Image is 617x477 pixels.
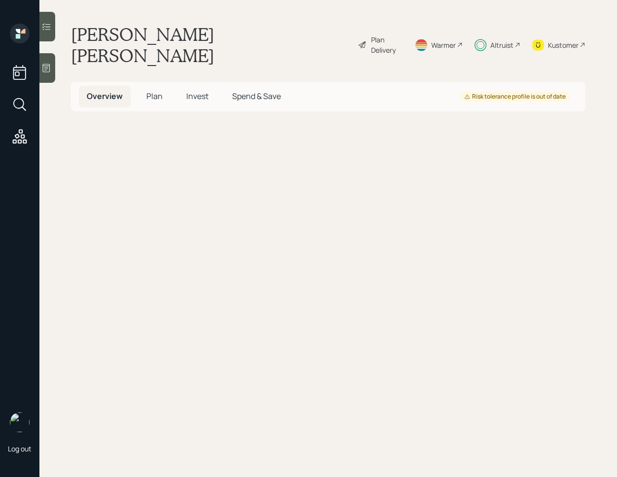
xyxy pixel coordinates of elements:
div: Altruist [490,40,514,50]
span: Spend & Save [232,91,281,102]
div: Risk tolerance profile is out of date [464,93,566,101]
span: Overview [87,91,123,102]
h1: [PERSON_NAME] [PERSON_NAME] [71,24,350,66]
span: Plan [146,91,163,102]
div: Log out [8,444,32,453]
img: retirable_logo.png [10,412,30,432]
div: Warmer [431,40,456,50]
span: Invest [186,91,208,102]
div: Kustomer [548,40,579,50]
div: Plan Delivery [371,34,403,55]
